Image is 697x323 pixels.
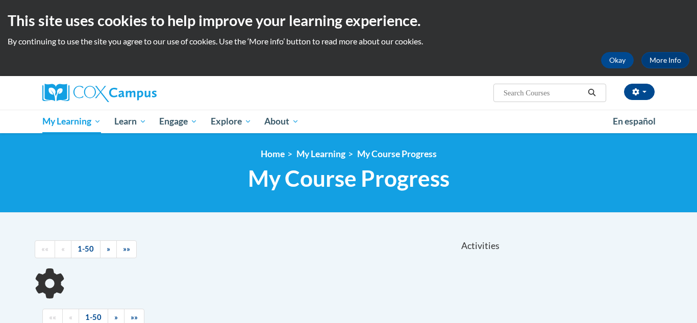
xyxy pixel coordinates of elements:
input: Search Courses [503,87,584,99]
a: Previous [55,240,71,258]
span: Explore [211,115,252,128]
a: Home [261,148,285,159]
a: En español [606,111,662,132]
span: My Course Progress [248,165,450,192]
p: By continuing to use the site you agree to our use of cookies. Use the ‘More info’ button to read... [8,36,689,47]
a: Cox Campus [42,84,236,102]
a: About [258,110,306,133]
a: End [116,240,137,258]
a: More Info [641,52,689,68]
a: Begining [35,240,55,258]
div: Main menu [27,110,670,133]
h2: This site uses cookies to help improve your learning experience. [8,10,689,31]
span: »» [123,244,130,253]
a: Engage [153,110,204,133]
span: « [69,313,72,321]
span: « [61,244,65,253]
span: » [114,313,118,321]
a: 1-50 [71,240,101,258]
a: My Course Progress [357,148,437,159]
button: Okay [601,52,634,68]
a: Next [100,240,117,258]
span: Activities [461,240,500,252]
span: «« [49,313,56,321]
a: Learn [108,110,153,133]
span: »» [131,313,138,321]
a: My Learning [296,148,345,159]
button: Account Settings [624,84,655,100]
span: My Learning [42,115,101,128]
span: Engage [159,115,197,128]
a: My Learning [36,110,108,133]
span: About [264,115,299,128]
a: Explore [204,110,258,133]
span: Learn [114,115,146,128]
span: En español [613,116,656,127]
span: «« [41,244,48,253]
button: Search [584,87,600,99]
span: » [107,244,110,253]
img: Cox Campus [42,84,157,102]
